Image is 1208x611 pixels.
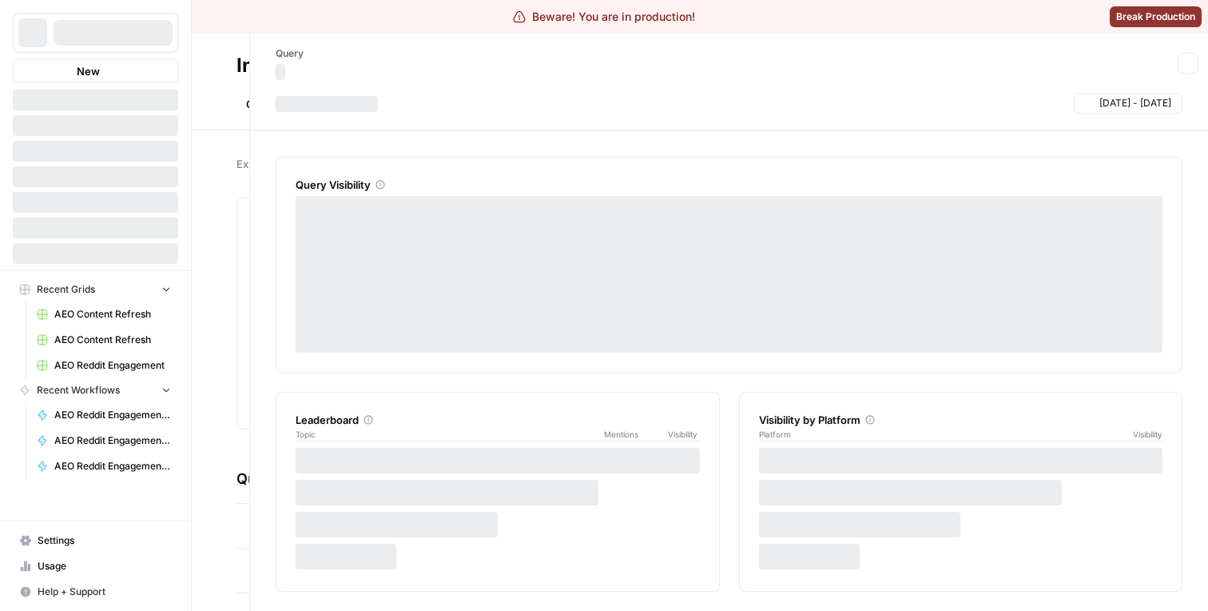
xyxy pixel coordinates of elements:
[1099,96,1171,110] span: [DATE] - [DATE]
[296,428,604,441] span: Topic
[759,428,791,441] span: Platform
[276,46,304,61] p: Query
[604,428,668,441] span: Mentions
[759,412,1163,428] div: Visibility by Platform
[668,428,700,441] span: Visibility
[296,412,700,428] div: Leaderboard
[1074,93,1182,114] button: [DATE] - [DATE]
[1133,428,1162,441] span: Visibility
[296,177,1162,193] div: Query Visibility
